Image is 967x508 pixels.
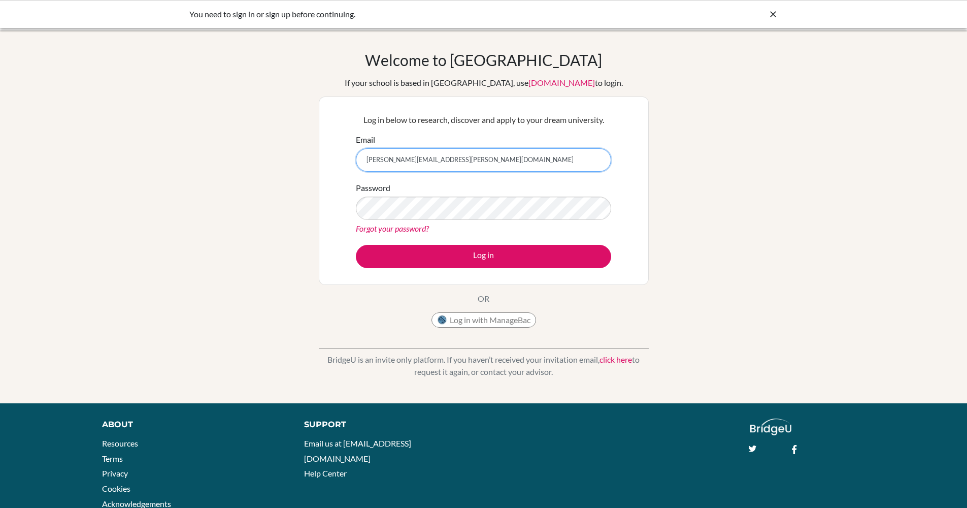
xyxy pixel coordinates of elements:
[304,438,411,463] a: Email us at [EMAIL_ADDRESS][DOMAIN_NAME]
[356,224,429,233] a: Forgot your password?
[102,468,128,478] a: Privacy
[431,312,536,328] button: Log in with ManageBac
[189,8,626,20] div: You need to sign in or sign up before continuing.
[102,438,138,448] a: Resources
[102,484,130,493] a: Cookies
[319,354,649,378] p: BridgeU is an invite only platform. If you haven’t received your invitation email, to request it ...
[750,419,791,435] img: logo_white@2x-f4f0deed5e89b7ecb1c2cc34c3e3d731f90f0f143d5ea2071677605dd97b5244.png
[356,182,390,194] label: Password
[304,468,347,478] a: Help Center
[356,245,611,268] button: Log in
[365,51,602,69] h1: Welcome to [GEOGRAPHIC_DATA]
[599,355,632,364] a: click here
[304,419,472,431] div: Support
[102,454,123,463] a: Terms
[345,77,623,89] div: If your school is based in [GEOGRAPHIC_DATA], use to login.
[356,114,611,126] p: Log in below to research, discover and apply to your dream university.
[528,78,595,87] a: [DOMAIN_NAME]
[478,293,489,305] p: OR
[102,419,281,431] div: About
[356,134,375,146] label: Email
